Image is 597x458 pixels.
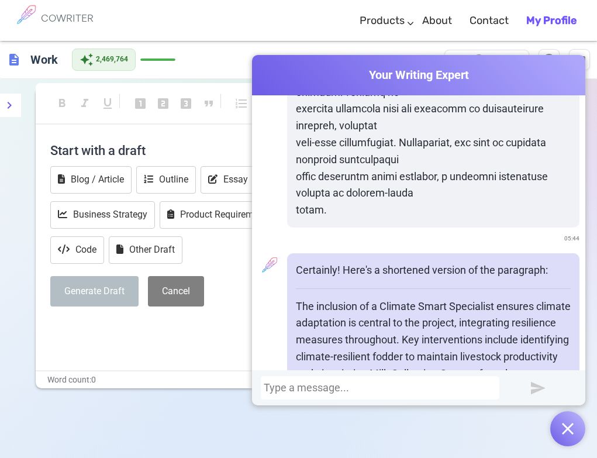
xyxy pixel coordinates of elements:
[296,262,571,279] p: Certainly! Here's a shortened version of the paragraph:
[179,97,193,111] span: looks_3
[50,236,104,264] button: Code
[526,4,577,38] a: My Profile
[101,97,115,111] span: format_underlined
[201,166,256,194] button: Essay
[109,236,182,264] button: Other Draft
[542,53,556,67] span: help_outline
[562,423,574,435] img: Open chat
[539,49,560,70] button: Help & Shortcuts
[41,13,94,23] h6: COWRITER
[136,166,196,194] button: Outline
[526,14,577,27] b: My Profile
[422,4,452,38] a: About
[202,97,216,111] span: format_quote
[96,54,128,66] span: 2,469,764
[252,67,585,84] span: Your Writing Expert
[569,49,590,70] button: Manage Documents
[26,48,63,71] h6: Click to edit title
[133,97,147,111] span: looks_one
[156,97,170,111] span: looks_two
[360,4,405,38] a: Products
[488,54,525,66] span: Web Search
[572,53,586,67] span: folder
[258,253,281,277] img: profile
[160,201,306,229] button: Product Requirements (PRD)
[7,53,21,67] span: description
[472,53,486,67] span: language
[531,381,546,395] img: Send
[50,166,132,194] button: Blog / Article
[80,53,94,67] span: auto_awesome
[50,276,139,307] button: Generate Draft
[50,201,155,229] button: Business Strategy
[234,97,249,111] span: format_list_numbered
[148,276,204,307] button: Cancel
[470,4,509,38] a: Contact
[78,97,92,111] span: format_italic
[50,136,547,164] h4: Start with a draft
[564,230,579,247] span: 05:44
[36,371,562,388] div: Word count: 0
[55,97,69,111] span: format_bold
